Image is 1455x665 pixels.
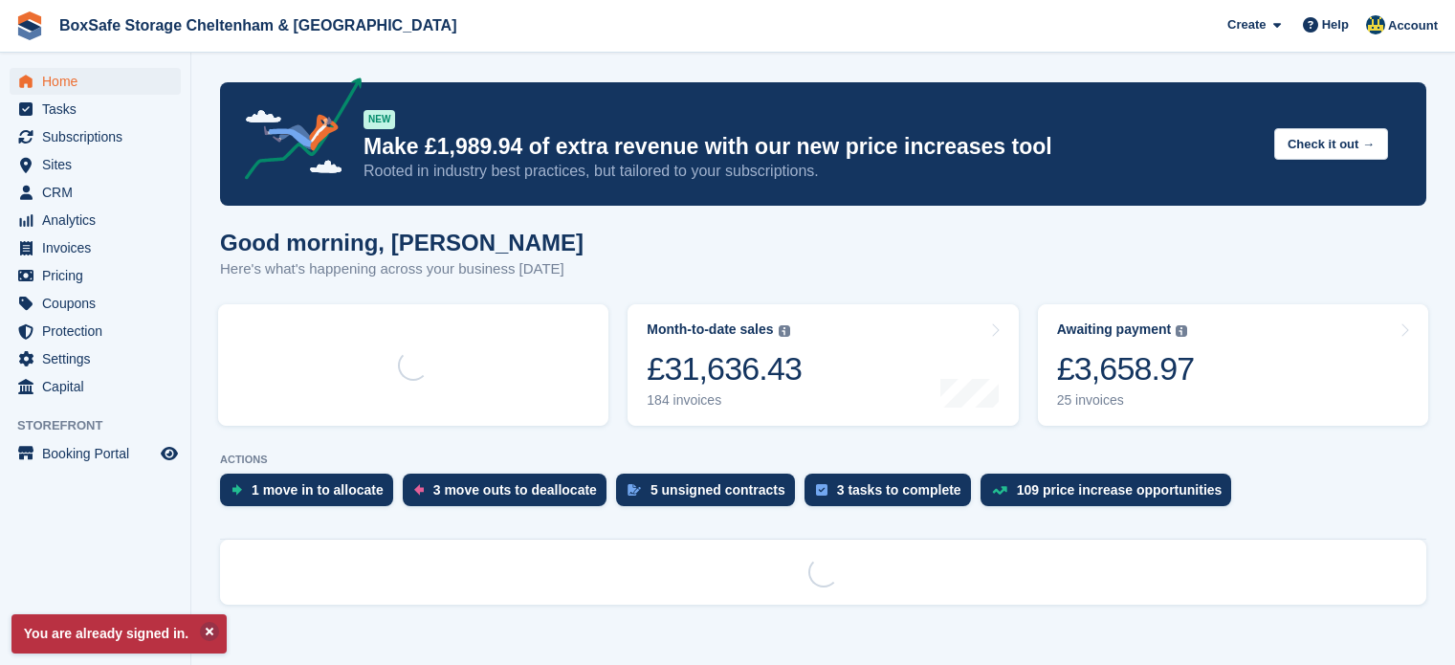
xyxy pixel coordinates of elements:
img: price-adjustments-announcement-icon-8257ccfd72463d97f412b2fc003d46551f7dbcb40ab6d574587a9cd5c0d94... [229,78,363,187]
img: Kim Virabi [1366,15,1385,34]
p: Rooted in industry best practices, but tailored to your subscriptions. [364,161,1259,182]
img: icon-info-grey-7440780725fd019a000dd9b08b2336e03edf1995a4989e88bcd33f0948082b44.svg [1176,325,1187,337]
span: Invoices [42,234,157,261]
div: 184 invoices [647,392,802,409]
span: Analytics [42,207,157,233]
a: menu [10,151,181,178]
img: task-75834270c22a3079a89374b754ae025e5fb1db73e45f91037f5363f120a921f8.svg [816,484,827,496]
span: Help [1322,15,1349,34]
img: move_ins_to_allocate_icon-fdf77a2bb77ea45bf5b3d319d69a93e2d87916cf1d5bf7949dd705db3b84f3ca.svg [231,484,242,496]
a: 5 unsigned contracts [616,474,805,516]
div: Awaiting payment [1057,321,1172,338]
div: Month-to-date sales [647,321,773,338]
a: menu [10,234,181,261]
div: 3 tasks to complete [837,482,961,498]
a: 3 tasks to complete [805,474,981,516]
span: Capital [42,373,157,400]
p: Here's what's happening across your business [DATE] [220,258,584,280]
div: 1 move in to allocate [252,482,384,498]
img: icon-info-grey-7440780725fd019a000dd9b08b2336e03edf1995a4989e88bcd33f0948082b44.svg [779,325,790,337]
img: move_outs_to_deallocate_icon-f764333ba52eb49d3ac5e1228854f67142a1ed5810a6f6cc68b1a99e826820c5.svg [414,484,424,496]
span: Settings [42,345,157,372]
a: menu [10,207,181,233]
div: £3,658.97 [1057,349,1195,388]
a: 3 move outs to deallocate [403,474,616,516]
span: Protection [42,318,157,344]
a: menu [10,290,181,317]
a: menu [10,373,181,400]
span: CRM [42,179,157,206]
span: Coupons [42,290,157,317]
a: Preview store [158,442,181,465]
a: menu [10,96,181,122]
a: Awaiting payment £3,658.97 25 invoices [1038,304,1428,426]
span: Sites [42,151,157,178]
div: 25 invoices [1057,392,1195,409]
a: menu [10,123,181,150]
span: Storefront [17,416,190,435]
a: 109 price increase opportunities [981,474,1242,516]
a: menu [10,68,181,95]
a: menu [10,179,181,206]
span: Subscriptions [42,123,157,150]
a: 1 move in to allocate [220,474,403,516]
p: ACTIONS [220,454,1426,466]
span: Home [42,68,157,95]
a: menu [10,440,181,467]
p: Make £1,989.94 of extra revenue with our new price increases tool [364,133,1259,161]
img: stora-icon-8386f47178a22dfd0bd8f6a31ec36ba5ce8667c1dd55bd0f319d3a0aa187defe.svg [15,11,44,40]
span: Pricing [42,262,157,289]
img: contract_signature_icon-13c848040528278c33f63329250d36e43548de30e8caae1d1a13099fd9432cc5.svg [628,484,641,496]
img: price_increase_opportunities-93ffe204e8149a01c8c9dc8f82e8f89637d9d84a8eef4429ea346261dce0b2c0.svg [992,486,1007,495]
span: Booking Portal [42,440,157,467]
a: menu [10,345,181,372]
a: BoxSafe Storage Cheltenham & [GEOGRAPHIC_DATA] [52,10,464,41]
div: NEW [364,110,395,129]
span: Create [1227,15,1266,34]
h1: Good morning, [PERSON_NAME] [220,230,584,255]
button: Check it out → [1274,128,1388,160]
a: Month-to-date sales £31,636.43 184 invoices [628,304,1018,426]
div: £31,636.43 [647,349,802,388]
p: You are already signed in. [11,614,227,654]
div: 109 price increase opportunities [1017,482,1223,498]
a: menu [10,318,181,344]
span: Account [1388,16,1438,35]
span: Tasks [42,96,157,122]
div: 5 unsigned contracts [650,482,785,498]
div: 3 move outs to deallocate [433,482,597,498]
a: menu [10,262,181,289]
